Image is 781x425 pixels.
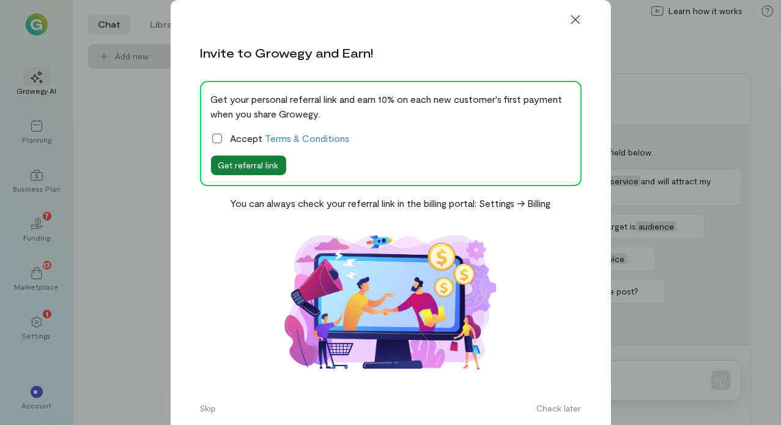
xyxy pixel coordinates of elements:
div: Get your personal referral link and earn 10% on each new customer's first payment when you share ... [211,92,571,121]
a: Terms & Conditions [265,132,350,144]
button: Get referral link [211,156,286,175]
span: Accept [231,131,350,146]
div: You can always check your referral link in the billing portal: Settings -> Billing [231,196,551,211]
button: Check later [530,399,589,418]
button: Skip [193,399,224,418]
div: Invite to Growegy and Earn! [200,44,374,61]
img: Affiliate [268,220,513,384]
